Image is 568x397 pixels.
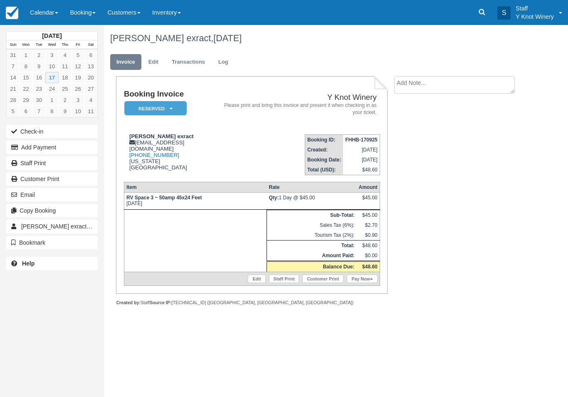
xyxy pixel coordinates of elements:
[129,152,179,158] a: [PHONE_NUMBER]
[343,155,380,165] td: [DATE]
[267,182,357,193] th: Rate
[7,50,20,61] a: 31
[267,193,357,210] td: 1 Day @ $45.00
[142,54,165,70] a: Edit
[124,193,267,210] td: [DATE]
[6,7,18,19] img: checkfront-main-nav-mini-logo.png
[84,50,97,61] a: 6
[7,40,20,50] th: Sun
[72,72,84,83] a: 19
[72,94,84,106] a: 3
[126,195,202,201] strong: RV Space 3 ~ 50amp 45x24 Feet
[88,223,96,231] span: 1
[72,83,84,94] a: 26
[362,264,378,270] strong: $48.60
[129,133,194,139] strong: [PERSON_NAME] exract
[32,72,45,83] a: 16
[356,251,380,261] td: $0.00
[267,261,357,272] th: Balance Due:
[59,40,72,50] th: Thu
[20,50,32,61] a: 1
[269,195,279,201] strong: Qty
[124,101,187,116] em: Reserved
[6,257,98,270] a: Help
[124,133,221,171] div: [EMAIL_ADDRESS][DOMAIN_NAME] [US_STATE] [GEOGRAPHIC_DATA]
[305,145,343,155] th: Created:
[32,106,45,117] a: 7
[6,141,98,154] button: Add Payment
[45,72,58,83] a: 17
[267,230,357,241] td: Tourism Tax (2%):
[20,106,32,117] a: 6
[110,54,141,70] a: Invoice
[213,33,242,43] span: [DATE]
[269,275,299,283] a: Staff Print
[20,72,32,83] a: 15
[165,54,211,70] a: Transactions
[224,93,377,102] h2: Y Knot Winery
[84,61,97,72] a: 13
[343,165,380,175] td: $48.60
[59,83,72,94] a: 25
[20,40,32,50] th: Mon
[72,40,84,50] th: Fri
[116,300,141,305] strong: Created by:
[497,6,511,20] div: S
[6,204,98,217] button: Copy Booking
[7,94,20,106] a: 28
[6,172,98,186] a: Customer Print
[59,94,72,106] a: 2
[6,156,98,170] a: Staff Print
[356,241,380,251] td: $48.60
[267,220,357,230] td: Sales Tax (6%):
[224,102,377,116] address: Please print and bring this invoice and present it when checking in as your ticket.
[32,40,45,50] th: Tue
[358,195,377,207] div: $45.00
[305,165,343,175] th: Total (USD):
[124,101,184,116] a: Reserved
[84,83,97,94] a: 27
[248,275,265,283] a: Edit
[42,32,62,39] strong: [DATE]
[7,106,20,117] a: 5
[345,137,377,143] strong: FHHB-170925
[356,210,380,221] td: $45.00
[6,188,98,201] button: Email
[124,90,221,99] h1: Booking Invoice
[84,106,97,117] a: 11
[32,61,45,72] a: 9
[20,94,32,106] a: 29
[32,94,45,106] a: 30
[356,182,380,193] th: Amount
[212,54,235,70] a: Log
[267,251,357,261] th: Amount Paid:
[21,223,92,230] span: [PERSON_NAME] exract
[45,106,58,117] a: 8
[59,61,72,72] a: 11
[6,236,98,249] button: Bookmark
[347,275,377,283] a: Pay Now
[84,72,97,83] a: 20
[516,12,554,21] p: Y Knot Winery
[59,72,72,83] a: 18
[45,83,58,94] a: 24
[45,94,58,106] a: 1
[302,275,343,283] a: Customer Print
[22,260,35,267] b: Help
[45,61,58,72] a: 10
[150,300,172,305] strong: Source IP:
[7,72,20,83] a: 14
[32,50,45,61] a: 2
[84,94,97,106] a: 4
[356,220,380,230] td: $2.70
[32,83,45,94] a: 23
[516,4,554,12] p: Staff
[84,40,97,50] th: Sat
[267,241,357,251] th: Total:
[72,106,84,117] a: 10
[7,61,20,72] a: 7
[59,50,72,61] a: 4
[116,300,388,306] div: Staff [TECHNICAL_ID] ([GEOGRAPHIC_DATA], [GEOGRAPHIC_DATA], [GEOGRAPHIC_DATA])
[20,61,32,72] a: 8
[59,106,72,117] a: 9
